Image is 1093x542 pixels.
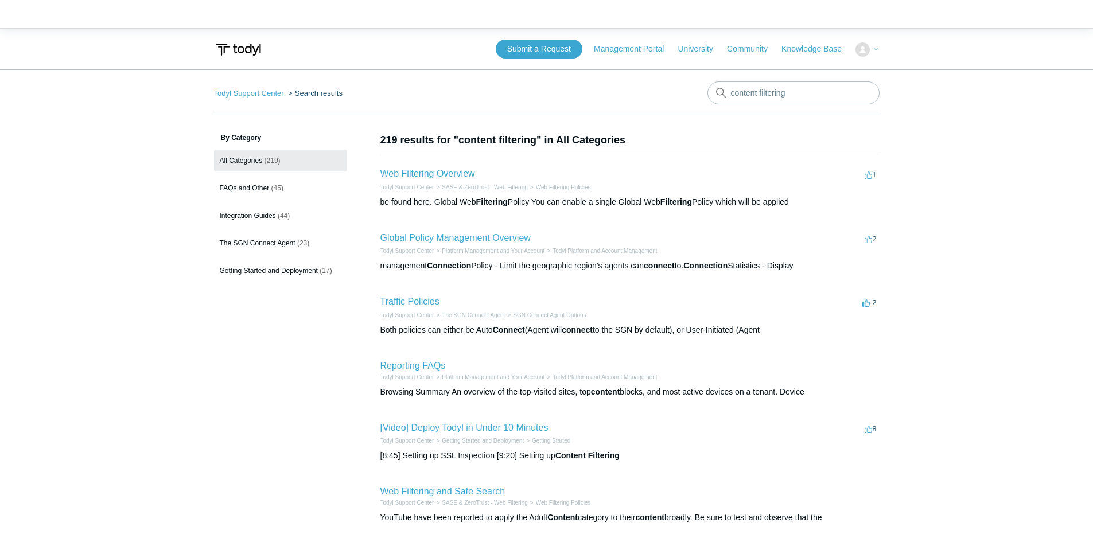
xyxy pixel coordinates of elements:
a: Reporting FAQs [380,361,446,371]
a: Todyl Platform and Account Management [553,374,657,380]
a: Todyl Support Center [380,184,434,190]
a: Submit a Request [496,40,582,59]
span: 2 [865,235,876,243]
a: SASE & ZeroTrust - Web Filtering [442,184,528,190]
li: Todyl Support Center [214,89,286,98]
a: Management Portal [594,43,675,55]
a: The SGN Connect Agent [442,312,505,318]
em: Connect [493,325,525,334]
em: connect [562,325,593,334]
li: Todyl Support Center [380,247,434,255]
a: Platform Management and Your Account [442,374,544,380]
span: All Categories [220,157,263,165]
div: Browsing Summary An overview of the top-visited sites, top blocks, and most active devices on a t... [380,386,880,398]
h3: By Category [214,132,347,143]
a: Integration Guides (44) [214,205,347,227]
em: Connection [427,261,471,270]
a: Community [727,43,779,55]
span: (17) [320,267,332,275]
a: Todyl Support Center [380,248,434,254]
span: Integration Guides [220,212,276,220]
div: YouTube have been reported to apply the Adult category to their broadly. Be sure to test and obse... [380,512,880,524]
li: SASE & ZeroTrust - Web Filtering [434,498,527,507]
a: Todyl Support Center [380,500,434,506]
li: Getting Started [524,436,570,445]
a: Todyl Support Center [380,374,434,380]
em: content [635,513,664,522]
span: (45) [271,184,283,192]
div: Both policies can either be Auto (Agent will to the SGN by default), or User-Initiated (Agent [380,324,880,336]
li: Web Filtering Policies [528,183,591,192]
span: (44) [278,212,290,220]
li: Todyl Platform and Account Management [544,247,657,255]
img: Todyl Support Center Help Center home page [214,39,263,60]
a: SASE & ZeroTrust - Web Filtering [442,500,528,506]
li: Todyl Support Center [380,498,434,507]
a: Traffic Policies [380,297,439,306]
li: Todyl Support Center [380,436,434,445]
li: Search results [286,89,343,98]
span: Getting Started and Deployment [220,267,318,275]
em: Content Filtering [555,451,620,460]
li: SGN Connect Agent Options [505,311,586,319]
a: Todyl Support Center [380,312,434,318]
a: Knowledge Base [781,43,853,55]
a: Web Filtering and Safe Search [380,486,505,496]
li: The SGN Connect Agent [434,311,505,319]
span: (219) [265,157,281,165]
div: be found here. Global Web Policy You can enable a single Global Web Policy which will be applied [380,196,880,208]
em: Filtering [476,197,508,206]
h1: 219 results for "content filtering" in All Categories [380,132,880,148]
li: Web Filtering Policies [528,498,591,507]
a: University [678,43,724,55]
a: Web Filtering Overview [380,169,475,178]
em: connect [644,261,675,270]
a: The SGN Connect Agent (23) [214,232,347,254]
li: SASE & ZeroTrust - Web Filtering [434,183,527,192]
a: FAQs and Other (45) [214,177,347,199]
div: [8:45] Setting up SSL Inspection [9:20] Setting up [380,450,880,462]
li: Todyl Support Center [380,373,434,381]
a: Global Policy Management Overview [380,233,531,243]
li: Getting Started and Deployment [434,436,524,445]
em: Filtering [660,197,692,206]
em: content [591,387,620,396]
input: Search [707,81,880,104]
a: All Categories (219) [214,150,347,171]
a: SGN Connect Agent Options [513,312,586,318]
span: -2 [862,298,877,307]
a: Web Filtering Policies [536,184,591,190]
span: (23) [297,239,309,247]
a: Getting Started and Deployment [442,438,524,444]
li: Todyl Platform and Account Management [544,373,657,381]
a: Todyl Support Center [214,89,284,98]
div: management Policy - Limit the geographic region's agents can to. Statistics - Display [380,260,880,272]
a: Platform Management and Your Account [442,248,544,254]
em: Connection [683,261,728,270]
a: Getting Started and Deployment (17) [214,260,347,282]
span: 8 [865,424,876,433]
a: Web Filtering Policies [536,500,591,506]
a: Todyl Platform and Account Management [553,248,657,254]
li: Platform Management and Your Account [434,373,544,381]
a: [Video] Deploy Todyl in Under 10 Minutes [380,423,549,432]
em: Content [547,513,578,522]
span: 1 [865,170,876,179]
li: Todyl Support Center [380,183,434,192]
li: Todyl Support Center [380,311,434,319]
span: The SGN Connect Agent [220,239,295,247]
li: Platform Management and Your Account [434,247,544,255]
span: FAQs and Other [220,184,270,192]
a: Getting Started [532,438,570,444]
a: Todyl Support Center [380,438,434,444]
